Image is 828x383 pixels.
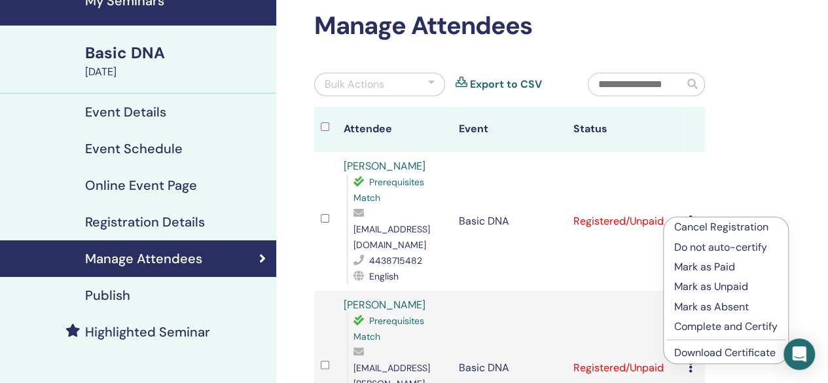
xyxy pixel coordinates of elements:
[567,107,682,152] th: Status
[674,346,776,359] a: Download Certificate
[85,104,166,120] h4: Event Details
[85,324,210,340] h4: Highlighted Seminar
[344,159,425,173] a: [PERSON_NAME]
[452,107,567,152] th: Event
[85,177,197,193] h4: Online Event Page
[344,298,425,312] a: [PERSON_NAME]
[77,42,276,80] a: Basic DNA[DATE]
[314,11,705,41] h2: Manage Attendees
[353,315,424,342] span: Prerequisites Match
[85,42,268,64] div: Basic DNA
[452,152,567,291] td: Basic DNA
[325,77,384,92] div: Bulk Actions
[674,240,778,255] p: Do not auto-certify
[674,319,778,335] p: Complete and Certify
[353,223,430,251] span: [EMAIL_ADDRESS][DOMAIN_NAME]
[353,176,424,204] span: Prerequisites Match
[674,219,778,235] p: Cancel Registration
[674,259,778,275] p: Mark as Paid
[85,64,268,80] div: [DATE]
[337,107,452,152] th: Attendee
[674,279,778,295] p: Mark as Unpaid
[85,287,130,303] h4: Publish
[470,77,542,92] a: Export to CSV
[85,214,205,230] h4: Registration Details
[783,338,815,370] div: Open Intercom Messenger
[85,251,202,266] h4: Manage Attendees
[85,141,183,156] h4: Event Schedule
[369,255,422,266] span: 4438715482
[369,270,399,282] span: English
[674,299,778,315] p: Mark as Absent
